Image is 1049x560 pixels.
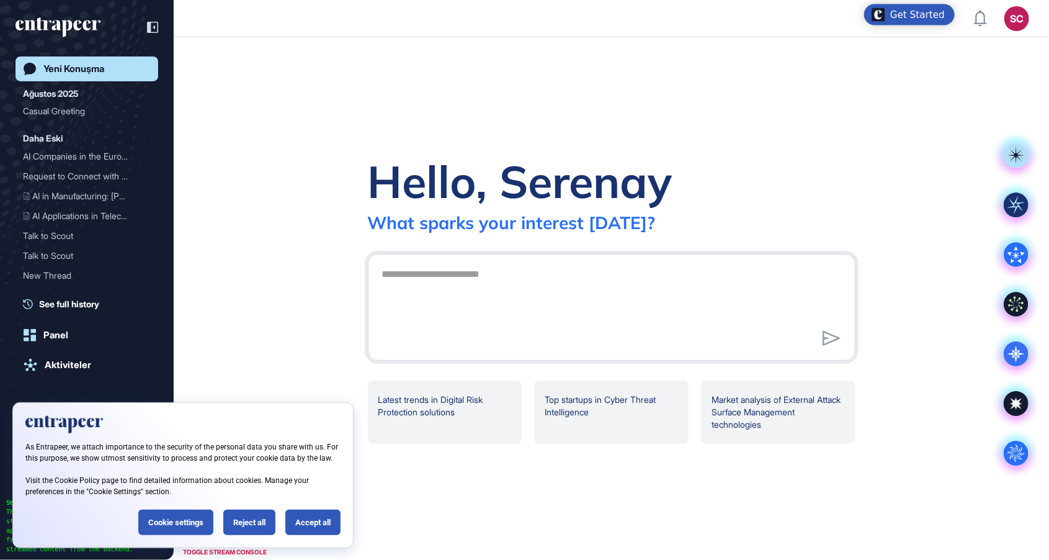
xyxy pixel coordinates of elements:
div: New Thread [23,266,141,286]
div: AI Applications in Telecommunications: A Comprehensive Scouting Report [23,206,151,226]
div: AI Companies in the European Finance Industry [23,147,151,166]
div: Market analysis of External Attack Surface Management technologies [701,381,855,444]
div: AI Applications in Teleco... [23,206,141,226]
div: Latest trends in Digital Risk Protection solutions [368,381,522,444]
div: Daha Eski [23,131,63,146]
div: Recent Use Cases of Gold ... [23,286,141,305]
div: TOGGLE STREAM CONSOLE [180,544,270,560]
div: Talk to Scout [23,246,141,266]
div: AI in Manufacturing: [PERSON_NAME]... [23,186,141,206]
button: SC [1004,6,1029,31]
div: Top startups in Cyber Threat Intelligence [534,381,689,444]
div: entrapeer-logo [16,17,100,37]
div: Casual Greeting [23,101,141,121]
div: Hello, Serenay [368,153,672,209]
div: AI in Manufacturing: Transforming Processes and Enhancing Efficiency [23,186,151,206]
span: See full history [39,297,99,310]
div: Panel [43,330,68,341]
div: AI Companies in the Europ... [23,147,141,166]
div: Recent Use Cases of Gold in the Financial Landscape [23,286,151,305]
div: Aktiviteler [45,359,91,371]
img: launcher-image-alternative-text [872,8,885,22]
div: Talk to Scout [23,246,151,266]
div: Get Started [890,8,945,20]
div: What sparks your interest [DATE]? [368,212,656,233]
div: Ağustos 2025 [23,86,78,101]
div: Request to Connect with Tracy [23,166,151,186]
div: New Thread [23,266,151,286]
div: Yeni Konuşma [43,63,104,75]
a: Yeni Konuşma [16,56,158,81]
a: See full history [23,297,158,310]
div: Open Get Started checklist [864,4,955,25]
a: Panel [16,323,158,348]
div: Talk to Scout [23,226,141,246]
div: Casual Greeting [23,101,151,121]
a: Aktiviteler [16,353,158,377]
div: Talk to Scout [23,226,151,246]
div: Request to Connect with T... [23,166,141,186]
